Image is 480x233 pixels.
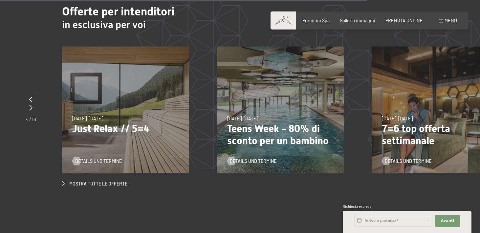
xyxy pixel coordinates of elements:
[62,19,146,30] span: in esclusiva per voi
[382,158,431,165] a: Details und Termine
[385,18,423,23] a: PRENOTA ONLINE
[69,181,127,187] span: Mostra tutte le offerte
[385,158,431,165] span: Details und Termine
[72,123,179,135] p: Just Relax // 5=4
[26,117,29,122] span: 4
[340,18,375,23] a: Galleria immagini
[75,158,122,165] span: Details und Termine
[441,218,454,223] span: Avanti
[62,181,127,187] a: Mostra tutte le offerte
[227,158,277,165] a: Details und Termine
[302,18,330,23] a: Premium Spa
[343,204,372,208] span: Richiesta express
[435,215,460,227] button: Avanti
[32,117,36,122] span: 16
[29,117,31,122] span: /
[72,116,103,121] span: [DATE]-[DATE]
[227,123,334,147] p: Teens Week - 80% di sconto per un bambino
[72,158,122,165] a: Details und Termine
[62,5,174,18] span: Offerte per intenditori
[382,116,413,121] span: [DATE]-[DATE]
[230,158,276,165] span: Details und Termine
[445,18,457,23] span: Menu
[227,116,258,121] span: [DATE]-[DATE]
